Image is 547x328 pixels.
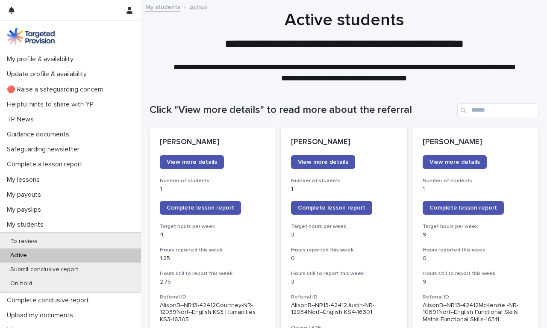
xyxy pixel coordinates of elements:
input: Search [457,103,538,117]
h3: Target hours per week [291,223,397,230]
h3: Number of students [423,177,528,184]
p: My students [3,221,50,229]
h3: Hours reported this week [291,247,397,254]
p: Guidance documents [3,130,76,139]
a: View more details [160,155,224,169]
p: 1 [291,186,397,193]
p: TP News [3,115,41,124]
p: 🔴 Raise a safeguarding concern [3,86,110,94]
p: 1 [423,186,528,193]
p: AlisonB--NR13-42412Justin-NR-12034Norf--English KS4-16301 [291,302,397,316]
h3: Target hours per week [160,223,265,230]
p: AlisonB--NR13-42412McKenzie -NR-10691Norf--English Functional Skills Maths Functional Skills-16311 [423,302,528,323]
p: 0 [291,255,397,262]
p: My payslips [3,206,48,214]
h3: Hours still to report this week [423,270,528,277]
p: Active [190,2,207,12]
p: Complete a lesson report [3,160,89,168]
h3: Referral ID [160,294,265,301]
p: 9 [423,231,528,239]
p: Active [3,252,34,259]
h1: Active students [150,10,538,30]
p: AlisonB--NR13-42412Courtney-NR-12039Norf--English KS3 Humanities KS3-16305 [160,302,265,323]
h3: Number of students [160,177,265,184]
p: [PERSON_NAME] [423,138,528,147]
h3: Target hours per week [423,223,528,230]
p: My lessons [3,176,47,184]
a: View more details [291,155,355,169]
span: Complete lesson report [167,205,234,211]
span: View more details [429,159,480,165]
p: 0 [423,255,528,262]
p: Helpful hints to share with YP [3,100,100,109]
p: 1.25 [160,255,265,262]
a: My students [145,2,180,12]
p: Submit conclusive report [3,266,85,273]
p: My payouts [3,191,48,199]
a: Complete lesson report [291,201,372,215]
p: 9 [423,278,528,286]
p: Safeguarding newsletter [3,145,86,154]
h3: Referral ID [291,294,397,301]
p: Complete conclusive report [3,296,96,304]
span: View more details [167,159,217,165]
h3: Hours still to report this week [291,270,397,277]
p: 2.75 [160,278,265,286]
a: View more details [423,155,487,169]
p: Upload my documents [3,311,80,319]
h3: Number of students [291,177,397,184]
p: 4 [160,231,265,239]
a: Complete lesson report [160,201,241,215]
p: 1 [160,186,265,193]
h3: Hours reported this week [160,247,265,254]
p: To review [3,238,44,245]
h1: Click "View more details" to read more about the referral [150,104,454,116]
span: Complete lesson report [429,205,497,211]
p: 3 [291,231,397,239]
p: [PERSON_NAME] [160,138,265,147]
p: Update profile & availability [3,70,94,78]
span: View more details [298,159,348,165]
p: 3 [291,278,397,286]
a: Complete lesson report [423,201,504,215]
p: My profile & availability [3,55,80,63]
p: On hold [3,280,39,287]
h3: Referral ID [423,294,528,301]
img: M5nRWzHhSzIhMunXDL62 [7,28,55,45]
span: Complete lesson report [298,205,365,211]
p: [PERSON_NAME] [291,138,397,147]
h3: Hours reported this week [423,247,528,254]
h3: Hours still to report this week [160,270,265,277]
